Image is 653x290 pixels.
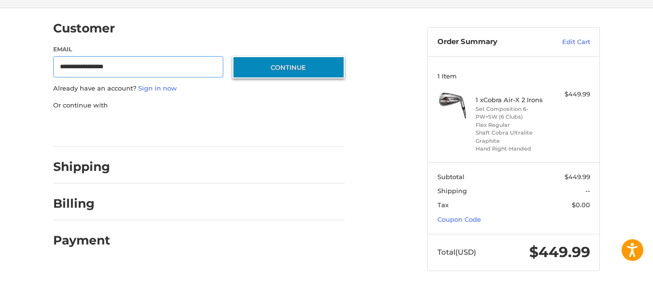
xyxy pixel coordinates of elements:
h4: 1 x Cobra Air-X 2 Irons [476,96,550,104]
span: -- [585,187,590,195]
span: Tax [437,201,449,209]
li: Shaft Cobra Ultralite Graphite [476,129,550,145]
p: Or continue with [53,101,345,110]
a: Edit Cart [541,37,590,47]
li: Flex Regular [476,121,550,129]
span: $0.00 [572,201,590,209]
li: Hand Right-Handed [476,145,550,153]
a: Coupon Code [437,215,481,223]
iframe: PayPal-paylater [132,120,204,137]
span: Total (USD) [437,247,476,257]
iframe: PayPal-venmo [214,120,287,137]
iframe: PayPal-paypal [50,120,123,137]
h2: Billing [53,196,110,211]
h2: Shipping [53,159,110,174]
div: $449.99 [552,90,590,99]
a: Sign in now [138,84,177,92]
span: $449.99 [565,173,590,181]
span: Shipping [437,187,467,195]
label: Email [53,45,223,54]
button: Continue [232,56,345,78]
span: Subtotal [437,173,464,181]
p: Already have an account? [53,84,345,93]
h3: Order Summary [437,37,541,47]
h2: Payment [53,233,110,248]
h2: Customer [53,21,115,36]
h3: 1 Item [437,72,590,80]
li: Set Composition 6-PW+SW (6 Clubs) [476,105,550,121]
span: $449.99 [529,243,590,261]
